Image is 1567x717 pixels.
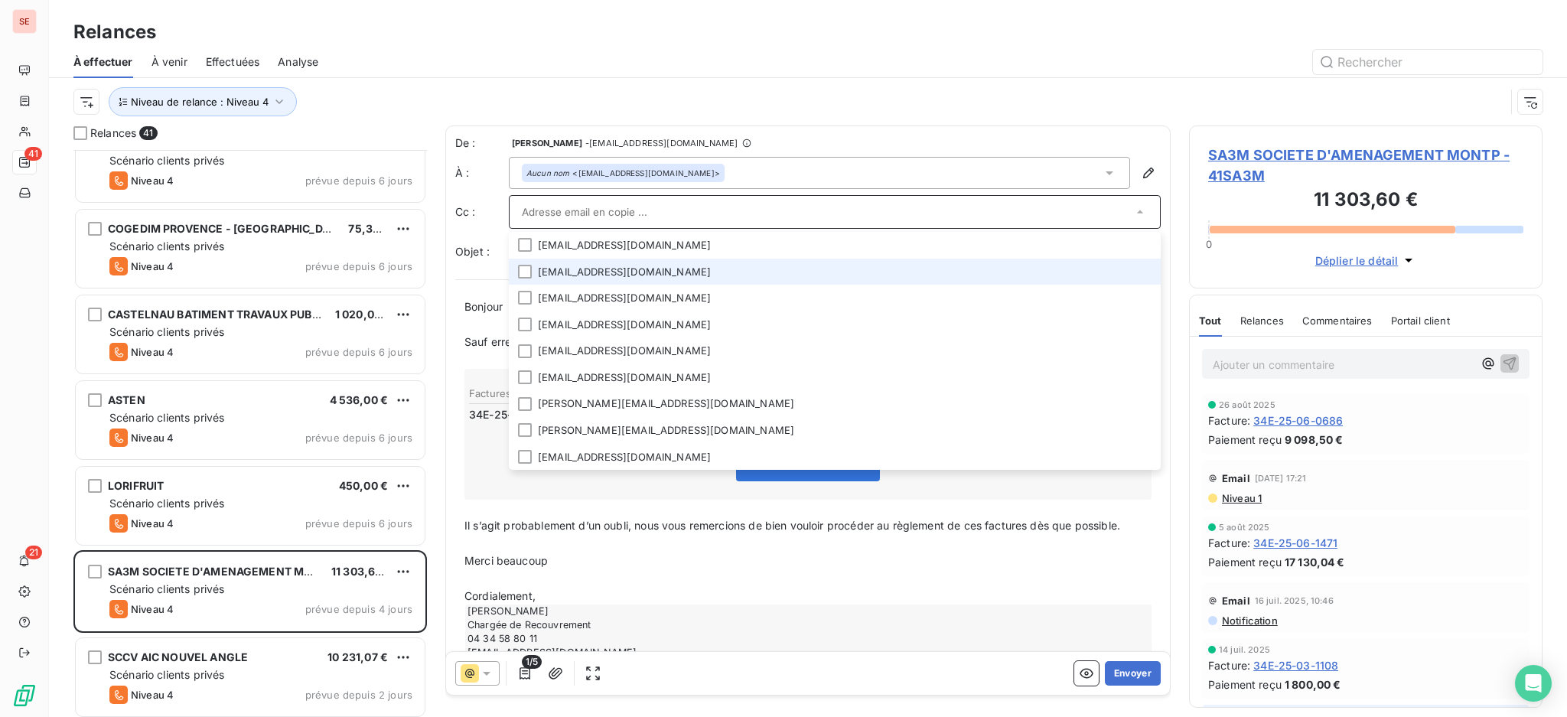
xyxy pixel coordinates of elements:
span: SA3M SOCIETE D'AMENAGEMENT MONTP - 41SA3M [1208,145,1523,186]
li: [PERSON_NAME][EMAIL_ADDRESS][DOMAIN_NAME] [509,417,1161,444]
span: 16 juil. 2025, 10:46 [1255,596,1334,605]
div: <[EMAIL_ADDRESS][DOMAIN_NAME]> [526,168,720,178]
li: [EMAIL_ADDRESS][DOMAIN_NAME] [509,337,1161,364]
span: Niveau 4 [131,603,174,615]
span: 4 536,00 € [330,393,389,406]
span: 21 [25,546,42,559]
span: Scénario clients privés [109,325,224,338]
span: Scénario clients privés [109,154,224,167]
span: Scénario clients privés [109,497,224,510]
span: 26 août 2025 [1219,400,1275,409]
span: 1 020,00 € [335,308,392,321]
span: Analyse [278,54,318,70]
span: Bonjour [464,300,503,313]
span: 34E-25-06-1471 [1253,535,1337,551]
span: Niveau 1 [1220,492,1262,504]
span: Facture : [1208,535,1250,551]
h3: 11 303,60 € [1208,186,1523,217]
span: CASTELNAU BATIMENT TRAVAUX PUBLICS [108,308,336,321]
span: LORIFRUIT [108,479,164,492]
li: [EMAIL_ADDRESS][DOMAIN_NAME] [509,285,1161,311]
span: [PERSON_NAME] [512,139,582,148]
button: Niveau de relance : Niveau 4 [109,87,297,116]
span: 1 800,00 € [1285,676,1341,693]
li: [PERSON_NAME][EMAIL_ADDRESS][DOMAIN_NAME] [509,390,1161,417]
span: Portail client [1391,315,1450,327]
span: Paiement reçu [1208,432,1282,448]
button: Déplier le détail [1311,252,1422,269]
span: prévue depuis 2 jours [305,689,412,701]
span: Email [1222,595,1250,607]
span: Tout [1199,315,1222,327]
span: Cordialement, [464,589,536,602]
li: [EMAIL_ADDRESS][DOMAIN_NAME] [509,444,1161,471]
span: Niveau 4 [131,174,174,187]
button: Envoyer [1105,661,1161,686]
span: Niveau 4 [131,517,174,530]
span: Facture : [1208,412,1250,429]
span: 41 [139,126,157,140]
span: Déplier le détail [1315,253,1399,269]
div: Open Intercom Messenger [1515,665,1552,702]
span: 5 août 2025 [1219,523,1270,532]
img: Logo LeanPay [12,683,37,708]
span: 1/5 [522,655,542,669]
span: ASTEN [108,393,145,406]
th: Factures échues [468,386,694,402]
input: Adresse email en copie ... [522,200,1132,223]
span: Niveau 4 [131,260,174,272]
span: Email [1222,472,1250,484]
span: SA3M SOCIETE D'AMENAGEMENT MONTP [108,565,335,578]
span: Effectuées [206,54,260,70]
em: Aucun nom [526,168,569,178]
span: Paiement reçu [1208,554,1282,570]
span: Facture : [1208,657,1250,673]
input: Rechercher [1313,50,1543,74]
span: SCCV AIC NOUVEL ANGLE [108,650,248,663]
div: grid [73,150,427,717]
span: 11 303,60 € [331,565,393,578]
span: 10 231,07 € [327,650,388,663]
li: [EMAIL_ADDRESS][DOMAIN_NAME] [509,364,1161,391]
span: prévue depuis 6 jours [305,174,412,187]
span: 0 [1206,238,1212,250]
span: 17 130,04 € [1285,554,1345,570]
span: À venir [151,54,187,70]
span: 75,36 € [348,222,389,235]
span: De : [455,135,509,151]
li: [EMAIL_ADDRESS][DOMAIN_NAME] [509,311,1161,338]
span: 14 juil. 2025 [1219,645,1270,654]
span: Objet : [455,245,490,258]
span: Merci beaucoup [464,554,548,567]
span: 34E-25-07-1524 [469,407,555,422]
span: prévue depuis 6 jours [305,432,412,444]
div: SE [12,9,37,34]
span: - [EMAIL_ADDRESS][DOMAIN_NAME] [585,139,738,148]
span: Relances [90,125,136,141]
span: Niveau 4 [131,689,174,701]
label: À : [455,165,509,181]
span: Sauf erreur de notre part, il semble que nous n’avons pas encore reçu le paiement des factures su... [464,335,1009,348]
span: prévue depuis 6 jours [305,260,412,272]
span: Total TTC à régler : 8 865,24 € [467,369,1149,384]
span: Il s’agit probablement d’un oubli, nous vous remercions de bien vouloir procéder au règlement de ... [464,519,1120,532]
span: Scénario clients privés [109,411,224,424]
span: Paiement reçu [1208,676,1282,693]
span: Scénario clients privés [109,668,224,681]
h3: Relances [73,18,156,46]
span: Commentaires [1302,315,1373,327]
span: [DATE] 17:21 [1255,474,1307,483]
span: Scénario clients privés [109,582,224,595]
span: 450,00 € [339,479,388,492]
span: À effectuer [73,54,133,70]
span: 34E-25-03-1108 [1253,657,1338,673]
span: 34E-25-06-0686 [1253,412,1343,429]
span: 41 [24,147,42,161]
span: 9 098,50 € [1285,432,1344,448]
span: Notification [1220,614,1278,627]
span: Niveau de relance : Niveau 4 [131,96,269,108]
span: Relances [1240,315,1284,327]
span: Niveau 4 [131,432,174,444]
span: prévue depuis 6 jours [305,517,412,530]
li: [EMAIL_ADDRESS][DOMAIN_NAME] [509,259,1161,285]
